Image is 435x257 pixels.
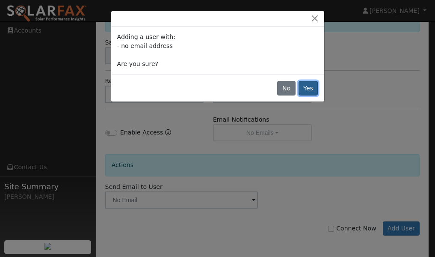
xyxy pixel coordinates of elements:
span: - no email address [117,42,173,49]
button: No [277,81,295,96]
button: Yes [299,81,318,96]
span: Adding a user with: [117,33,175,40]
button: Close [309,14,321,23]
span: Are you sure? [117,60,158,67]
